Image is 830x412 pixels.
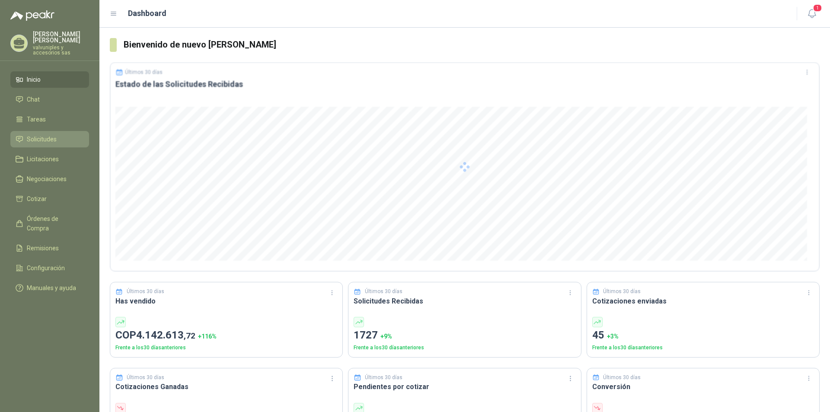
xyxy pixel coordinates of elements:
span: Licitaciones [27,154,59,164]
a: Manuales y ayuda [10,280,89,296]
p: 1727 [354,327,575,344]
p: Últimos 30 días [127,287,164,296]
span: + 9 % [380,333,392,340]
span: ,72 [184,331,195,341]
p: valvuniples y accesorios sas [33,45,89,55]
p: Últimos 30 días [603,287,641,296]
span: Remisiones [27,243,59,253]
span: + 3 % [607,333,619,340]
h3: Conversión [592,381,814,392]
span: Solicitudes [27,134,57,144]
span: + 116 % [198,333,217,340]
span: 4.142.613 [136,329,195,341]
a: Chat [10,91,89,108]
span: Tareas [27,115,46,124]
p: Frente a los 30 días anteriores [115,344,337,352]
h3: Solicitudes Recibidas [354,296,575,307]
span: Inicio [27,75,41,84]
span: Cotizar [27,194,47,204]
p: [PERSON_NAME] [PERSON_NAME] [33,31,89,43]
a: Configuración [10,260,89,276]
p: Frente a los 30 días anteriores [354,344,575,352]
span: Configuración [27,263,65,273]
span: Chat [27,95,40,104]
h3: Cotizaciones Ganadas [115,381,337,392]
span: Negociaciones [27,174,67,184]
h3: Bienvenido de nuevo [PERSON_NAME] [124,38,820,51]
a: Negociaciones [10,171,89,187]
a: Tareas [10,111,89,128]
p: Últimos 30 días [365,287,402,296]
p: COP [115,327,337,344]
a: Solicitudes [10,131,89,147]
a: Licitaciones [10,151,89,167]
p: Últimos 30 días [365,374,402,382]
a: Cotizar [10,191,89,207]
h1: Dashboard [128,7,166,19]
p: Últimos 30 días [603,374,641,382]
h3: Pendientes por cotizar [354,381,575,392]
span: 1 [813,4,822,12]
p: Frente a los 30 días anteriores [592,344,814,352]
h3: Has vendido [115,296,337,307]
img: Logo peakr [10,10,54,21]
button: 1 [804,6,820,22]
a: Órdenes de Compra [10,211,89,236]
a: Inicio [10,71,89,88]
span: Manuales y ayuda [27,283,76,293]
p: 45 [592,327,814,344]
p: Últimos 30 días [127,374,164,382]
span: Órdenes de Compra [27,214,81,233]
a: Remisiones [10,240,89,256]
h3: Cotizaciones enviadas [592,296,814,307]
